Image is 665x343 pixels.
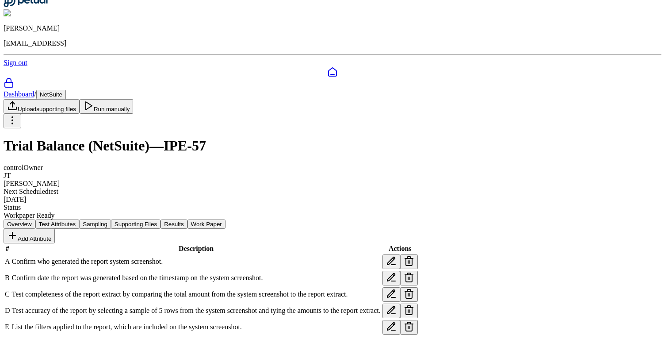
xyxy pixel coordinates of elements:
span: Test accuracy of the report by selecting a sample of 5 rows from the system screenshot and tying ... [12,307,381,314]
button: Uploadsupporting files [4,99,80,114]
button: Edit test attribute [382,254,400,269]
span: C [5,290,10,298]
th: Description [11,244,381,253]
button: Work Paper [187,220,225,229]
button: Results [161,220,187,229]
div: / [4,90,661,99]
button: Sampling [79,220,111,229]
img: Snir Kodesh [4,9,46,17]
a: Dashboard [4,90,34,98]
button: Supporting Files [111,220,161,229]
span: D [5,307,10,314]
span: JT [4,172,11,179]
span: [PERSON_NAME] [4,180,60,187]
div: Workpaper Ready [4,212,661,220]
th: # [4,244,11,253]
button: Edit test attribute [382,320,400,335]
div: Next Scheduled test [4,188,661,196]
button: Add Attribute [4,229,55,243]
span: Confirm who generated the report system screenshot. [12,258,163,265]
a: Dashboard [4,67,661,77]
a: Sign out [4,59,27,66]
a: Go to Dashboard [4,1,48,9]
span: A [5,258,10,265]
button: NetSuite [36,90,66,99]
p: [EMAIL_ADDRESS] [4,39,661,47]
button: Run manually [80,99,134,114]
button: Overview [4,220,35,229]
span: Confirm date the report was generated based on the timestamp on the system screenshot. [12,274,263,281]
span: B [5,274,10,281]
button: Edit test attribute [382,287,400,302]
h1: Trial Balance (NetSuite) — IPE-57 [4,138,661,154]
div: control Owner [4,164,661,172]
span: E [5,323,9,331]
span: Test completeness of the report extract by comparing the total amount from the system screenshot ... [12,290,348,298]
button: Delete test attribute [400,304,418,318]
button: Edit test attribute [382,271,400,285]
button: Delete test attribute [400,271,418,285]
span: List the filters applied to the report, which are included on the system screenshot. [12,323,242,331]
button: Test Attributes [35,220,80,229]
nav: Tabs [4,220,661,229]
a: SOC [4,77,661,90]
button: Delete test attribute [400,287,418,302]
button: Delete test attribute [400,254,418,269]
th: Actions [382,244,418,253]
div: Status [4,204,661,212]
p: [PERSON_NAME] [4,24,661,32]
div: [DATE] [4,196,661,204]
button: Edit test attribute [382,304,400,318]
button: Delete test attribute [400,320,418,335]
